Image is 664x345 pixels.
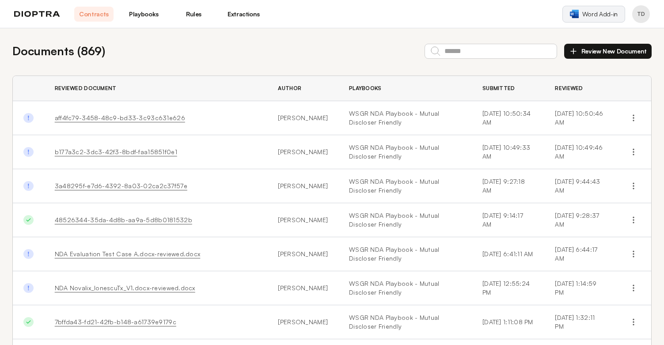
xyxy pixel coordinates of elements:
td: [DATE] 10:49:33 AM [472,135,544,169]
a: 3a48295f-e7d6-4392-8a03-02ca2c37f57e [55,182,187,190]
td: [PERSON_NAME] [267,203,338,237]
a: b177a3c2-3dc3-42f3-8bdf-faa15851f0e1 [55,148,177,155]
td: [PERSON_NAME] [267,237,338,271]
td: [PERSON_NAME] [267,271,338,305]
a: NDA Novalix_IonescuTx_V1.docx-reviewed.docx [55,284,195,292]
td: [DATE] 6:44:17 AM [544,237,616,271]
a: 48526344-35da-4d8b-aa9a-5d8b0181532b [55,216,192,224]
td: [DATE] 1:11:08 PM [472,305,544,339]
button: Review New Document [564,44,652,59]
img: logo [14,11,60,17]
img: Done [23,147,34,157]
td: [DATE] 6:41:11 AM [472,237,544,271]
td: [DATE] 10:49:46 AM [544,135,616,169]
th: Playbooks [338,76,472,101]
td: [DATE] 10:50:46 AM [544,101,616,135]
a: 7bffda43-fd21-42fb-b148-a61739e9179c [55,318,176,326]
a: Rules [174,7,213,22]
th: Submitted [472,76,544,101]
span: Word Add-in [582,10,618,19]
a: aff4fc79-3458-48c9-bd33-3c93c631e626 [55,114,185,121]
a: WSGR NDA Playbook - Mutual Discloser Friendly [349,109,461,127]
td: [PERSON_NAME] [267,305,338,339]
td: [DATE] 9:28:37 AM [544,203,616,237]
img: word [570,10,579,18]
img: Done [23,113,34,123]
a: Playbooks [124,7,163,22]
img: Done [23,181,34,191]
img: Done [23,249,34,259]
a: WSGR NDA Playbook - Mutual Discloser Friendly [349,313,461,331]
a: WSGR NDA Playbook - Mutual Discloser Friendly [349,211,461,229]
th: Reviewed Document [44,76,268,101]
a: WSGR NDA Playbook - Mutual Discloser Friendly [349,143,461,161]
td: [DATE] 9:27:18 AM [472,169,544,203]
th: Author [267,76,338,101]
td: [PERSON_NAME] [267,101,338,135]
td: [PERSON_NAME] [267,169,338,203]
td: [PERSON_NAME] [267,135,338,169]
img: Done [23,215,34,225]
td: [DATE] 1:14:59 PM [544,271,616,305]
td: [DATE] 9:44:43 AM [544,169,616,203]
td: [DATE] 1:32:11 PM [544,305,616,339]
button: Profile menu [632,5,650,23]
h2: Documents ( 869 ) [12,42,105,60]
a: WSGR NDA Playbook - Mutual Discloser Friendly [349,279,461,297]
a: Extractions [224,7,263,22]
a: NDA Evaluation Test Case A.docx-reviewed.docx [55,250,201,258]
a: WSGR NDA Playbook - Mutual Discloser Friendly [349,177,461,195]
a: WSGR NDA Playbook - Mutual Discloser Friendly [349,245,461,263]
td: [DATE] 12:55:24 PM [472,271,544,305]
td: [DATE] 9:14:17 AM [472,203,544,237]
a: Contracts [74,7,114,22]
a: Word Add-in [562,6,625,23]
th: Reviewed [544,76,616,101]
img: Done [23,317,34,327]
td: [DATE] 10:50:34 AM [472,101,544,135]
img: Done [23,283,34,293]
